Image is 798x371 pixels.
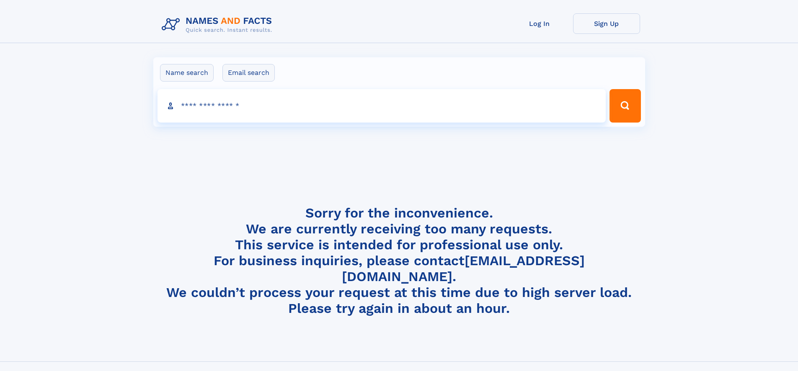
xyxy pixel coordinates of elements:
[342,253,585,284] a: [EMAIL_ADDRESS][DOMAIN_NAME]
[158,89,606,123] input: search input
[609,89,640,123] button: Search Button
[158,205,640,317] h4: Sorry for the inconvenience. We are currently receiving too many requests. This service is intend...
[158,13,279,36] img: Logo Names and Facts
[160,64,214,82] label: Name search
[573,13,640,34] a: Sign Up
[506,13,573,34] a: Log In
[222,64,275,82] label: Email search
